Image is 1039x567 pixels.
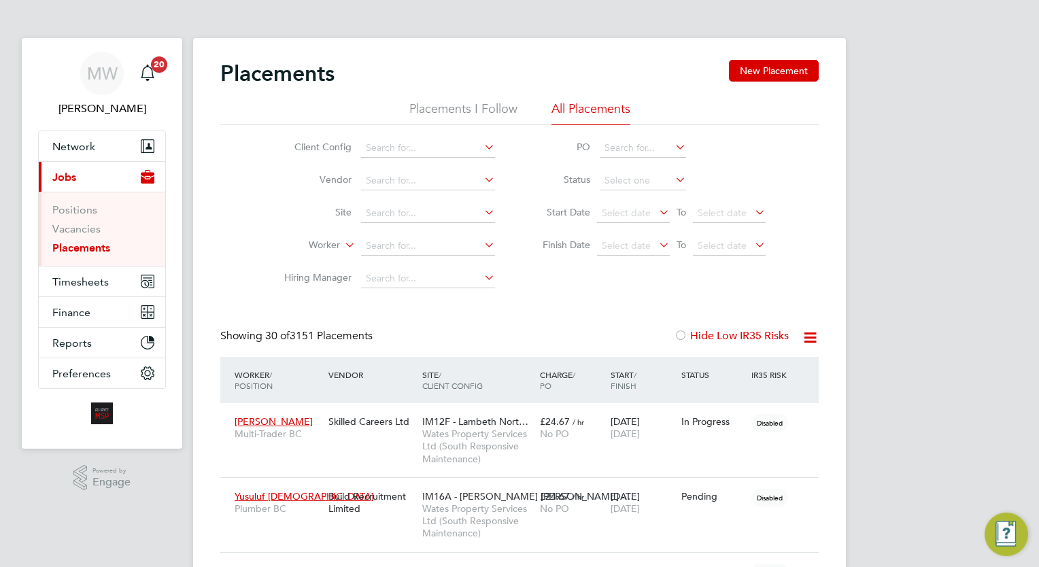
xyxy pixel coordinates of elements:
[361,269,495,288] input: Search for...
[87,65,118,82] span: MW
[573,492,584,502] span: / hr
[540,502,569,515] span: No PO
[611,502,640,515] span: [DATE]
[529,206,590,218] label: Start Date
[672,203,690,221] span: To
[748,362,795,387] div: IR35 Risk
[220,60,335,87] h2: Placements
[91,402,113,424] img: alliancemsp-logo-retina.png
[422,428,533,465] span: Wates Property Services Ltd (South Responsive Maintenance)
[607,362,678,398] div: Start
[422,415,528,428] span: IM12F - Lambeth Nort…
[536,362,607,398] div: Charge
[678,362,749,387] div: Status
[600,139,686,158] input: Search for...
[698,239,747,252] span: Select date
[422,369,483,391] span: / Client Config
[361,237,495,256] input: Search for...
[134,52,161,95] a: 20
[231,362,325,398] div: Worker
[325,409,419,434] div: Skilled Careers Ltd
[38,402,166,424] a: Go to home page
[231,408,819,419] a: [PERSON_NAME]Multi-Trader BCSkilled Careers LtdIM12F - Lambeth Nort…Wates Property Services Ltd (...
[540,428,569,440] span: No PO
[681,490,745,502] div: Pending
[273,141,352,153] label: Client Config
[540,415,570,428] span: £24.67
[220,329,375,343] div: Showing
[361,171,495,190] input: Search for...
[607,409,678,447] div: [DATE]
[52,171,76,184] span: Jobs
[151,56,167,73] span: 20
[38,52,166,117] a: MW[PERSON_NAME]
[602,239,651,252] span: Select date
[529,239,590,251] label: Finish Date
[22,38,182,449] nav: Main navigation
[265,329,373,343] span: 3151 Placements
[231,483,819,494] a: Yusuluf [DEMOGRAPHIC_DATA]Plumber BCBuild Recruitment LimitedIM16A - [PERSON_NAME] [PERSON_NAME] ...
[611,369,636,391] span: / Finish
[325,362,419,387] div: Vendor
[52,222,101,235] a: Vacancies
[39,131,165,161] button: Network
[361,139,495,158] input: Search for...
[52,306,90,319] span: Finance
[73,465,131,491] a: Powered byEngage
[92,477,131,488] span: Engage
[92,465,131,477] span: Powered by
[681,415,745,428] div: In Progress
[39,297,165,327] button: Finance
[361,204,495,223] input: Search for...
[600,171,686,190] input: Select one
[265,329,290,343] span: 30 of
[39,328,165,358] button: Reports
[419,362,536,398] div: Site
[422,502,533,540] span: Wates Property Services Ltd (South Responsive Maintenance)
[273,206,352,218] label: Site
[39,267,165,296] button: Timesheets
[52,367,111,380] span: Preferences
[235,490,374,502] span: Yusuluf [DEMOGRAPHIC_DATA]
[235,502,322,515] span: Plumber BC
[39,358,165,388] button: Preferences
[325,483,419,521] div: Build Recruitment Limited
[52,203,97,216] a: Positions
[540,369,575,391] span: / PO
[672,236,690,254] span: To
[751,414,788,432] span: Disabled
[540,490,570,502] span: £24.67
[235,415,313,428] span: [PERSON_NAME]
[52,140,95,153] span: Network
[529,173,590,186] label: Status
[262,239,340,252] label: Worker
[273,173,352,186] label: Vendor
[674,329,789,343] label: Hide Low IR35 Risks
[573,417,584,427] span: / hr
[751,489,788,506] span: Disabled
[39,192,165,266] div: Jobs
[273,271,352,283] label: Hiring Manager
[38,101,166,117] span: Megan Westlotorn
[698,207,747,219] span: Select date
[607,483,678,521] div: [DATE]
[611,428,640,440] span: [DATE]
[602,207,651,219] span: Select date
[235,369,273,391] span: / Position
[409,101,517,125] li: Placements I Follow
[729,60,819,82] button: New Placement
[529,141,590,153] label: PO
[985,513,1028,556] button: Engage Resource Center
[422,490,634,502] span: IM16A - [PERSON_NAME] [PERSON_NAME] -…
[551,101,630,125] li: All Placements
[39,162,165,192] button: Jobs
[52,337,92,349] span: Reports
[52,275,109,288] span: Timesheets
[235,428,322,440] span: Multi-Trader BC
[52,241,110,254] a: Placements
